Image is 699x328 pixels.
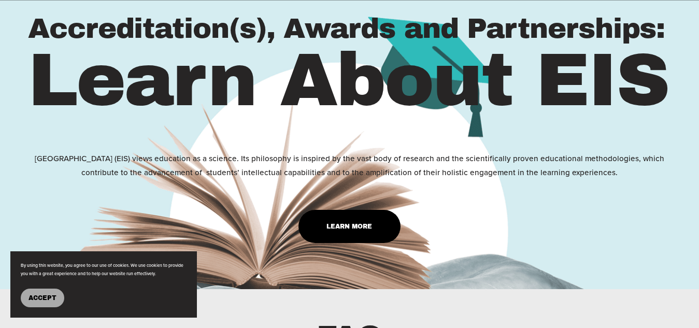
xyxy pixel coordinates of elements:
[21,289,64,307] button: Accept
[28,15,665,42] h1: Accreditation(s), Awards and Partnerships:
[298,210,401,243] a: Learn more
[28,294,56,302] span: Accept
[28,43,668,118] h1: Learn About EIS
[21,262,187,278] p: By using this website, you agree to our use of cookies. We use cookies to provide you with a grea...
[28,151,671,180] p: [GEOGRAPHIC_DATA] (EIS) views education as a science. Its philosophy is inspired by the vast body...
[10,251,197,318] section: Cookie banner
